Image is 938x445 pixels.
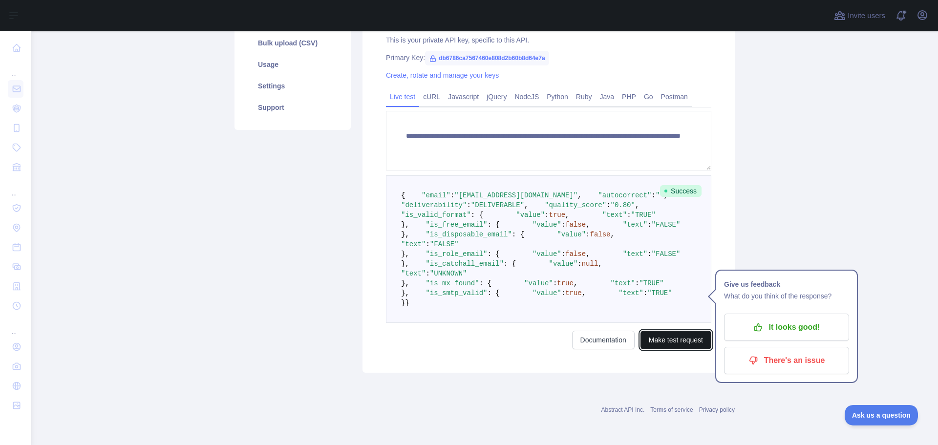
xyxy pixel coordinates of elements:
span: : [577,260,581,268]
span: , [586,221,590,229]
span: : { [504,260,516,268]
span: "text" [623,221,647,229]
div: Primary Key: [386,53,711,63]
span: "is_mx_found" [426,279,479,287]
button: There's an issue [724,347,849,374]
span: : [426,240,429,248]
div: ... [8,317,23,336]
a: PHP [618,89,640,105]
span: : [467,201,470,209]
span: : { [487,289,499,297]
span: }, [401,221,409,229]
span: } [405,299,409,307]
span: "text" [611,279,635,287]
span: : { [479,279,491,287]
a: Live test [386,89,419,105]
span: "is_smtp_valid" [426,289,487,297]
p: There's an issue [731,352,842,369]
span: "text" [602,211,627,219]
span: "TRUE" [631,211,656,219]
span: , [577,191,581,199]
span: Success [660,185,702,197]
span: "deliverability" [401,201,467,209]
span: true [565,289,582,297]
span: , [582,289,586,297]
span: : [627,211,631,219]
span: , [598,260,602,268]
button: Invite users [832,8,887,23]
span: }, [401,250,409,258]
span: : [450,191,454,199]
span: "value" [557,231,586,238]
div: ... [8,59,23,78]
a: Java [596,89,618,105]
span: "FALSE" [652,221,681,229]
span: "is_disposable_email" [426,231,512,238]
span: : [545,211,549,219]
span: "text" [401,270,426,277]
span: , [524,201,528,209]
span: "autocorrect" [598,191,651,199]
span: Invite users [848,10,885,21]
p: What do you think of the response? [724,290,849,302]
span: "UNKNOWN" [430,270,467,277]
span: "value" [533,221,561,229]
span: "0.80" [611,201,635,209]
span: : [652,191,656,199]
span: : [647,250,651,258]
span: "FALSE" [430,240,459,248]
a: Postman [657,89,692,105]
a: Javascript [444,89,483,105]
a: Ruby [572,89,596,105]
span: , [574,279,577,287]
p: It looks good! [731,319,842,336]
span: "text" [623,250,647,258]
span: , [586,250,590,258]
span: "text" [618,289,643,297]
span: true [549,211,565,219]
a: cURL [419,89,444,105]
span: "TRUE" [647,289,672,297]
span: db6786ca7567460e808d2b60b8d64e7a [425,51,549,65]
span: "DELIVERABLE" [471,201,524,209]
span: "value" [533,250,561,258]
span: "value" [516,211,545,219]
span: "text" [401,240,426,248]
span: : [426,270,429,277]
a: Create, rotate and manage your keys [386,71,499,79]
a: Go [640,89,657,105]
span: : [561,221,565,229]
span: { [401,191,405,199]
span: : { [512,231,524,238]
span: } [401,299,405,307]
div: This is your private API key, specific to this API. [386,35,711,45]
span: : [643,289,647,297]
a: Support [246,97,339,118]
span: : { [487,250,499,258]
div: ... [8,178,23,197]
a: Bulk upload (CSV) [246,32,339,54]
a: Abstract API Inc. [601,406,645,413]
a: Usage [246,54,339,75]
span: : [647,221,651,229]
span: false [565,250,586,258]
span: : [553,279,557,287]
span: : [561,289,565,297]
span: "is_role_email" [426,250,487,258]
span: : { [487,221,499,229]
span: false [565,221,586,229]
a: jQuery [483,89,511,105]
span: "" [656,191,664,199]
span: true [557,279,574,287]
h1: Give us feedback [724,278,849,290]
span: "value" [533,289,561,297]
span: "value" [549,260,578,268]
a: Terms of service [650,406,693,413]
span: }, [401,289,409,297]
span: , [635,201,639,209]
span: "[EMAIL_ADDRESS][DOMAIN_NAME]" [454,191,577,199]
span: : [635,279,639,287]
span: false [590,231,611,238]
span: "FALSE" [652,250,681,258]
span: "email" [422,191,450,199]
